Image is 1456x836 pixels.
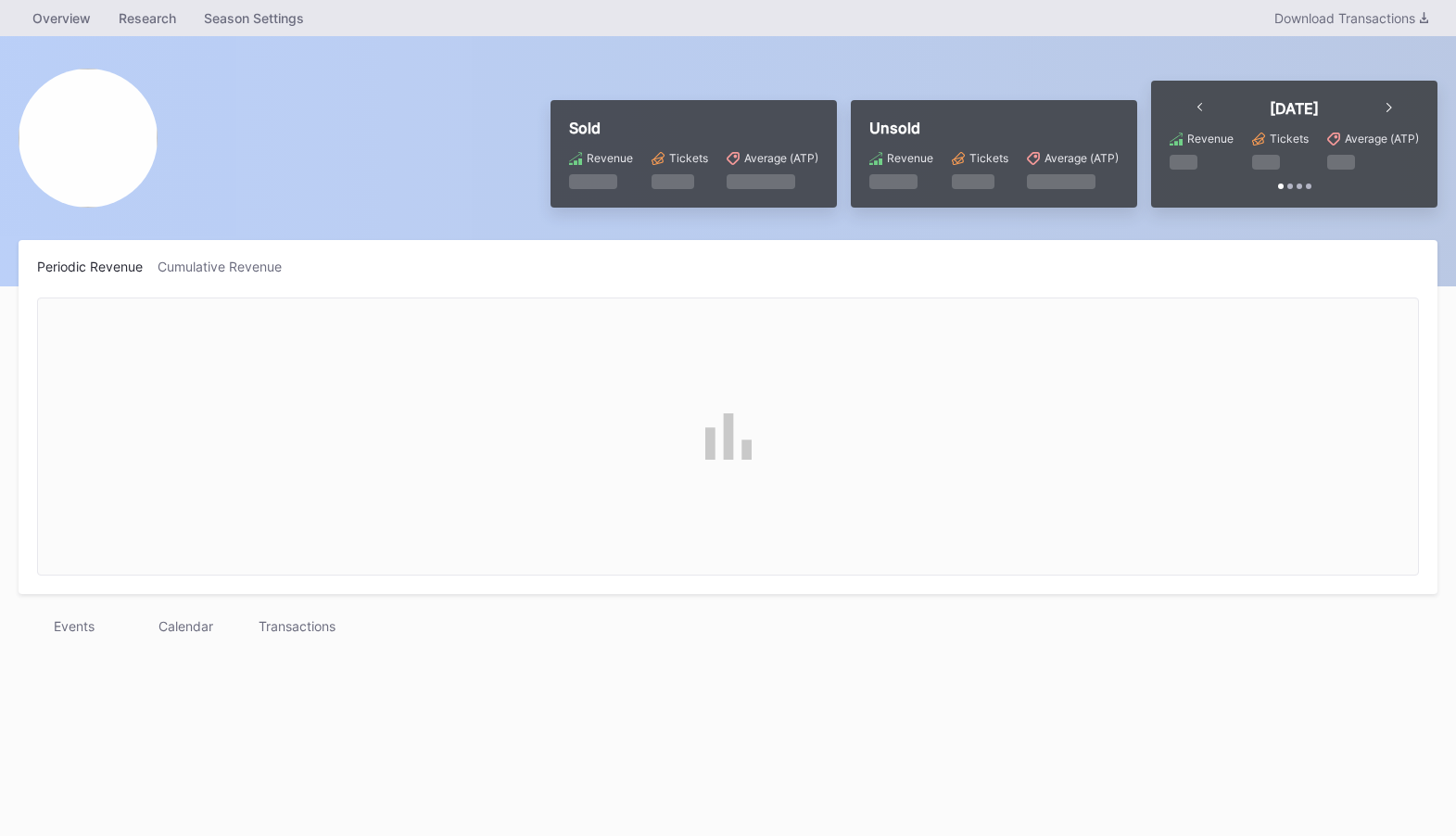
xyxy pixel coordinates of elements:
[569,119,818,137] div: Sold
[869,119,1119,137] div: Unsold
[19,613,130,640] div: Events
[587,151,633,165] div: Revenue
[19,5,105,32] a: Overview
[241,613,352,640] div: Transactions
[1045,151,1119,165] div: Average (ATP)
[1265,6,1437,31] button: Download Transactions
[105,5,190,32] a: Research
[969,151,1008,165] div: Tickets
[1274,10,1428,26] div: Download Transactions
[887,151,933,165] div: Revenue
[37,259,158,274] div: Periodic Revenue
[158,259,297,274] div: Cumulative Revenue
[130,613,241,640] div: Calendar
[1270,99,1319,118] div: [DATE]
[1270,132,1309,146] div: Tickets
[744,151,818,165] div: Average (ATP)
[1187,132,1234,146] div: Revenue
[669,151,708,165] div: Tickets
[190,5,318,32] a: Season Settings
[1345,132,1419,146] div: Average (ATP)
